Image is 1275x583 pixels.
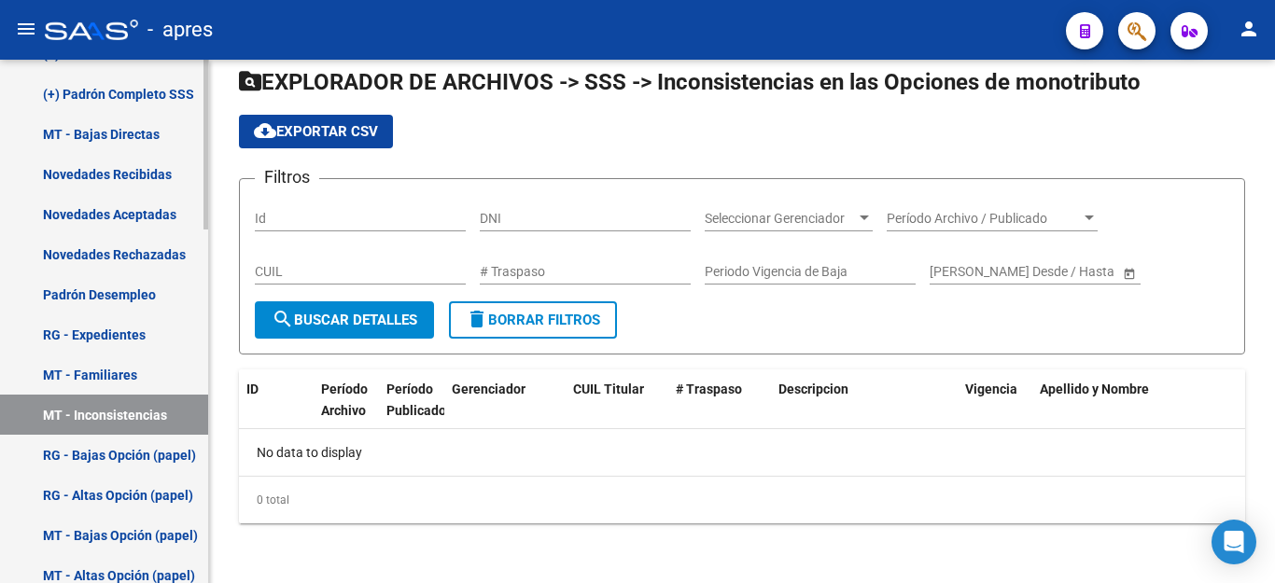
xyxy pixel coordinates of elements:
span: # Traspaso [676,382,742,396]
button: Exportar CSV [239,115,393,148]
span: Período Publicado [386,382,446,418]
datatable-header-cell: ID [239,369,314,431]
datatable-header-cell: # Traspaso [668,369,771,431]
input: Start date [930,264,988,280]
datatable-header-cell: CUIL Titular [566,369,668,431]
button: Buscar Detalles [255,301,434,339]
span: - apres [147,9,213,50]
datatable-header-cell: Período Archivo [314,369,379,431]
div: No data to display [239,429,1245,476]
mat-icon: menu [15,18,37,40]
mat-icon: search [272,308,294,330]
span: Período Archivo [321,382,368,418]
datatable-header-cell: Gerenciador [444,369,566,431]
datatable-header-cell: Período Publicado [379,369,444,431]
span: EXPLORADOR DE ARCHIVOS -> SSS -> Inconsistencias en las Opciones de monotributo [239,69,1141,95]
datatable-header-cell: Apellido y Nombre [1032,369,1266,431]
h3: Filtros [255,164,319,190]
mat-icon: delete [466,308,488,330]
span: Exportar CSV [254,123,378,140]
span: CUIL Titular [573,382,644,396]
div: 0 total [239,477,1245,523]
input: End date [1003,264,1095,280]
div: Open Intercom Messenger [1212,520,1256,564]
button: Borrar Filtros [449,301,617,339]
span: Gerenciador [452,382,525,396]
span: Seleccionar Gerenciador [705,211,856,227]
datatable-header-cell: Descripcion [771,369,958,431]
datatable-header-cell: Vigencia [958,369,1032,431]
span: Buscar Detalles [272,312,417,328]
span: Descripcion [778,382,848,396]
span: Apellido y Nombre [1040,382,1149,396]
mat-icon: cloud_download [254,119,276,142]
span: ID [246,382,259,396]
span: Vigencia [965,382,1017,396]
span: Borrar Filtros [466,312,600,328]
span: Período Archivo / Publicado [887,211,1081,227]
mat-icon: person [1238,18,1260,40]
button: Open calendar [1119,263,1139,283]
